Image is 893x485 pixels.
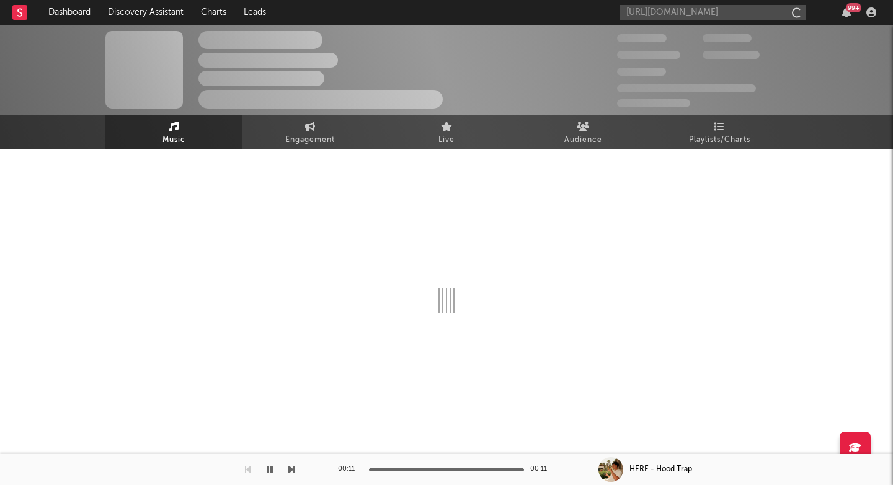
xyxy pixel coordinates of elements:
[378,115,515,149] a: Live
[703,51,760,59] span: 1,000,000
[703,34,752,42] span: 100,000
[846,3,861,12] div: 99 +
[338,462,363,477] div: 00:11
[617,84,756,92] span: 50,000,000 Monthly Listeners
[515,115,651,149] a: Audience
[530,462,555,477] div: 00:11
[620,5,806,20] input: Search for artists
[242,115,378,149] a: Engagement
[617,34,667,42] span: 300,000
[689,133,750,148] span: Playlists/Charts
[651,115,788,149] a: Playlists/Charts
[617,99,690,107] span: Jump Score: 85.0
[617,51,680,59] span: 50,000,000
[629,464,692,475] div: HERE - Hood Trap
[564,133,602,148] span: Audience
[842,7,851,17] button: 99+
[617,68,666,76] span: 100,000
[285,133,335,148] span: Engagement
[438,133,455,148] span: Live
[162,133,185,148] span: Music
[105,115,242,149] a: Music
